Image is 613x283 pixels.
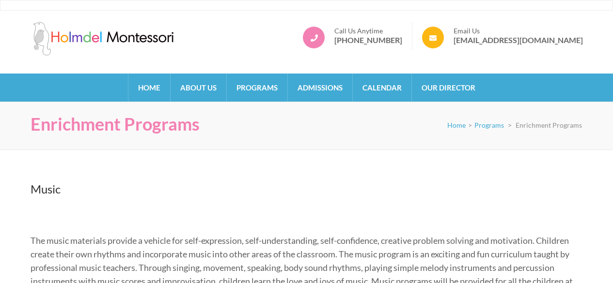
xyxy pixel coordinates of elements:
a: Our Director [412,74,485,102]
a: Home [447,121,466,129]
a: [PHONE_NUMBER] [334,35,402,45]
span: Call Us Anytime [334,27,402,35]
a: Programs [474,121,504,129]
a: Programs [227,74,287,102]
a: About Us [171,74,226,102]
a: Admissions [288,74,352,102]
img: Holmdel Montessori School [31,22,176,56]
a: [EMAIL_ADDRESS][DOMAIN_NAME] [454,35,583,45]
a: Calendar [353,74,411,102]
a: Home [128,74,170,102]
span: > [508,121,512,129]
h1: Enrichment Programs [31,114,200,134]
span: > [468,121,472,129]
span: Email Us [454,27,583,35]
h4: Music [31,182,576,196]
